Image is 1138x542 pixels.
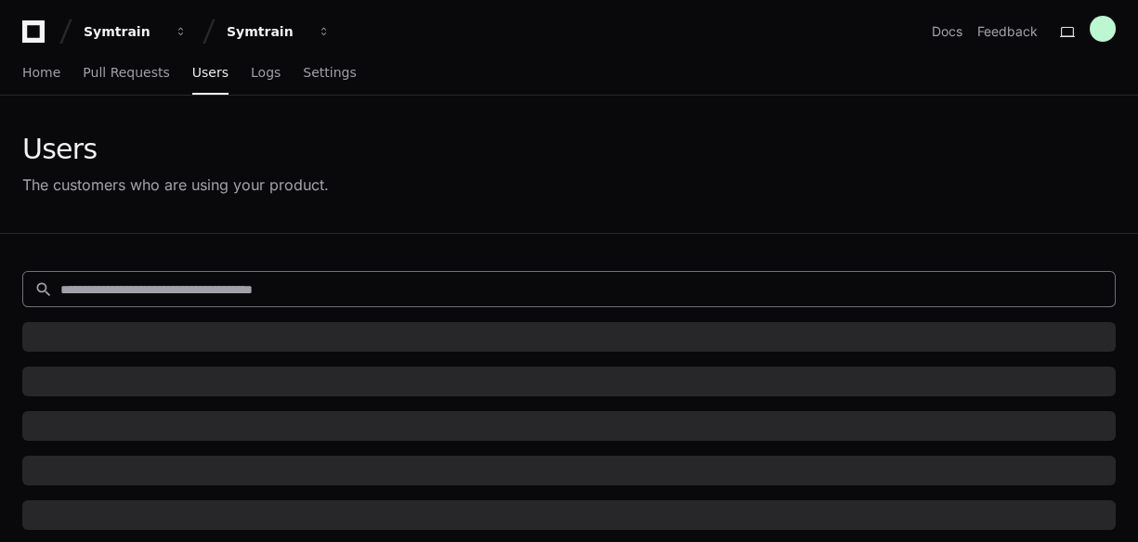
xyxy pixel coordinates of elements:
[22,67,60,78] span: Home
[22,133,329,166] div: Users
[251,67,281,78] span: Logs
[227,22,307,41] div: Symtrain
[303,52,356,95] a: Settings
[34,280,53,299] mat-icon: search
[977,22,1038,41] button: Feedback
[83,67,169,78] span: Pull Requests
[303,67,356,78] span: Settings
[192,52,229,95] a: Users
[84,22,164,41] div: Symtrain
[932,22,962,41] a: Docs
[76,15,195,48] button: Symtrain
[22,174,329,196] div: The customers who are using your product.
[83,52,169,95] a: Pull Requests
[219,15,338,48] button: Symtrain
[251,52,281,95] a: Logs
[22,52,60,95] a: Home
[192,67,229,78] span: Users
